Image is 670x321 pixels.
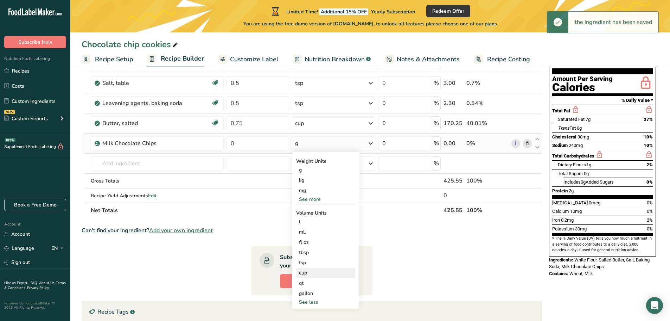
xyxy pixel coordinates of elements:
div: tsp [295,99,303,107]
div: 425.55 [444,177,464,185]
div: Milk Chocolate Chips [102,139,190,148]
div: Butter, salted [102,119,190,128]
div: Amount Per Serving [552,76,613,82]
span: Subscribe Now [18,38,52,46]
span: 0mcg [589,200,600,205]
span: Calcium [552,209,569,214]
span: Customize Label [230,55,279,64]
a: Language [4,242,34,254]
span: 2% [646,162,653,167]
span: Total Fat [552,108,570,113]
div: 3.00 [444,79,464,87]
div: 0.54% [466,99,509,107]
span: 0% [647,209,653,214]
span: Redeem Offer [432,7,464,15]
span: 2% [647,217,653,223]
a: Nutrition Breakdown [293,51,371,67]
span: Potassium [552,226,574,232]
div: Limited Time! [270,7,415,16]
a: Terms & Conditions . [4,280,66,290]
span: Edit [148,192,157,199]
span: Sodium [552,143,568,148]
span: White Flour, Salted Butter, Salt, Baking Soda, Milk Chocolate Chips [549,257,650,270]
span: 7g [586,117,591,122]
span: Notes & Attachments [397,55,460,64]
div: 100% [466,177,509,185]
span: 0% [646,179,653,185]
span: 0g [581,179,586,185]
span: Nutrition Breakdown [305,55,365,64]
div: Volume Units [296,209,355,217]
section: * The % Daily Value (DV) tells you how much a nutrient in a serving of food contributes to a dail... [552,236,653,253]
div: 170.25 [444,119,464,128]
div: tbsp [299,249,352,256]
span: Wheat, Milk [569,271,593,276]
div: See less [296,298,355,306]
a: FAQ . [31,280,39,285]
input: Add Ingredient [91,156,224,171]
span: 0.2mg [561,217,574,223]
span: Fat [558,125,576,131]
span: Subscribe Now [292,277,330,285]
button: Subscribe Now [280,274,342,288]
span: 0% [647,200,653,205]
a: Customize Label [218,51,279,67]
div: the ingredient has been saved [568,12,658,33]
div: fl oz [299,239,352,246]
button: Subscribe Now [4,36,66,48]
span: plans [485,20,497,27]
span: [MEDICAL_DATA] [552,200,588,205]
span: 0g [577,125,582,131]
div: g [295,139,299,148]
a: Recipe Costing [474,51,530,67]
span: Yearly Subscription [371,8,415,15]
span: Iron [552,217,560,223]
div: Subscribe to a plan to Unlock your recipe [280,253,358,270]
span: 30mg [575,226,587,232]
span: Recipe Costing [487,55,530,64]
div: tsp [299,259,352,266]
a: Recipe Setup [82,51,133,67]
span: 30mg [578,134,589,140]
a: Notes & Attachments [385,51,460,67]
div: 40.01% [466,119,509,128]
div: tsp [295,79,303,87]
div: 0% [466,139,509,148]
div: Recipe Yield Adjustments [91,192,224,199]
a: i [511,139,520,148]
button: Redeem Offer [426,5,470,17]
a: Hire an Expert . [4,280,29,285]
div: Calories [552,82,613,93]
div: Chocolate chip cookies [82,38,179,51]
div: gallon [299,290,352,297]
a: About Us . [39,280,56,285]
span: Contains: [549,271,568,276]
span: Recipe Setup [95,55,133,64]
div: Open Intercom Messenger [646,297,663,314]
th: 100% [465,203,510,217]
span: 37% [644,117,653,122]
div: BETA [5,138,15,142]
span: Dietary Fiber [558,162,583,167]
a: Privacy Policy [27,285,49,290]
i: Trans [558,125,569,131]
span: Protein [552,188,568,193]
span: 10mg [570,209,582,214]
div: mL [299,228,352,236]
a: Book a Free Demo [4,199,66,211]
span: Total Carbohydrates [552,153,594,159]
div: kg [296,175,355,185]
span: <1g [584,162,591,167]
span: You are using the free demo version of [DOMAIN_NAME], to unlock all features please choose one of... [243,20,497,27]
span: 2g [569,188,574,193]
span: Add your own ingredient [149,226,213,235]
div: mg [296,185,355,196]
div: 0 [444,191,464,200]
div: Salt, table [102,79,190,87]
div: qt [299,279,352,287]
div: Powered By FoodLabelMaker © 2025 All Rights Reserved [4,301,66,310]
div: Leavening agents, baking soda [102,99,190,107]
span: 240mg [569,143,583,148]
div: cup [299,269,352,277]
div: 0.00 [444,139,464,148]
